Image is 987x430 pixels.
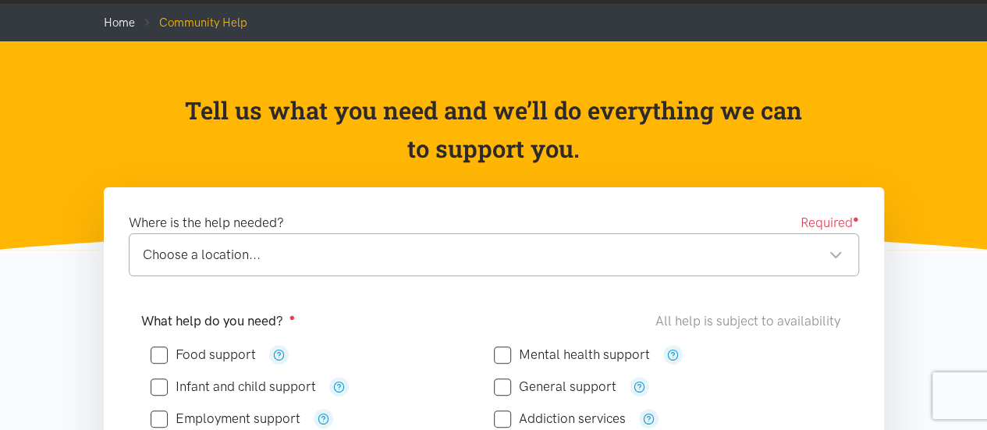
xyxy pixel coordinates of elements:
li: Community Help [135,13,247,32]
label: Food support [151,348,256,361]
a: Home [104,16,135,30]
div: All help is subject to availability [655,311,847,332]
label: Employment support [151,412,300,425]
label: What help do you need? [141,311,296,332]
sup: ● [289,311,296,323]
p: Tell us what you need and we’ll do everything we can to support you. [183,91,804,169]
div: Choose a location... [143,244,843,265]
label: Mental health support [494,348,650,361]
sup: ● [853,213,859,225]
span: Required [801,212,859,233]
label: Where is the help needed? [129,212,284,233]
label: Addiction services [494,412,626,425]
label: Infant and child support [151,380,316,393]
label: General support [494,380,616,393]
